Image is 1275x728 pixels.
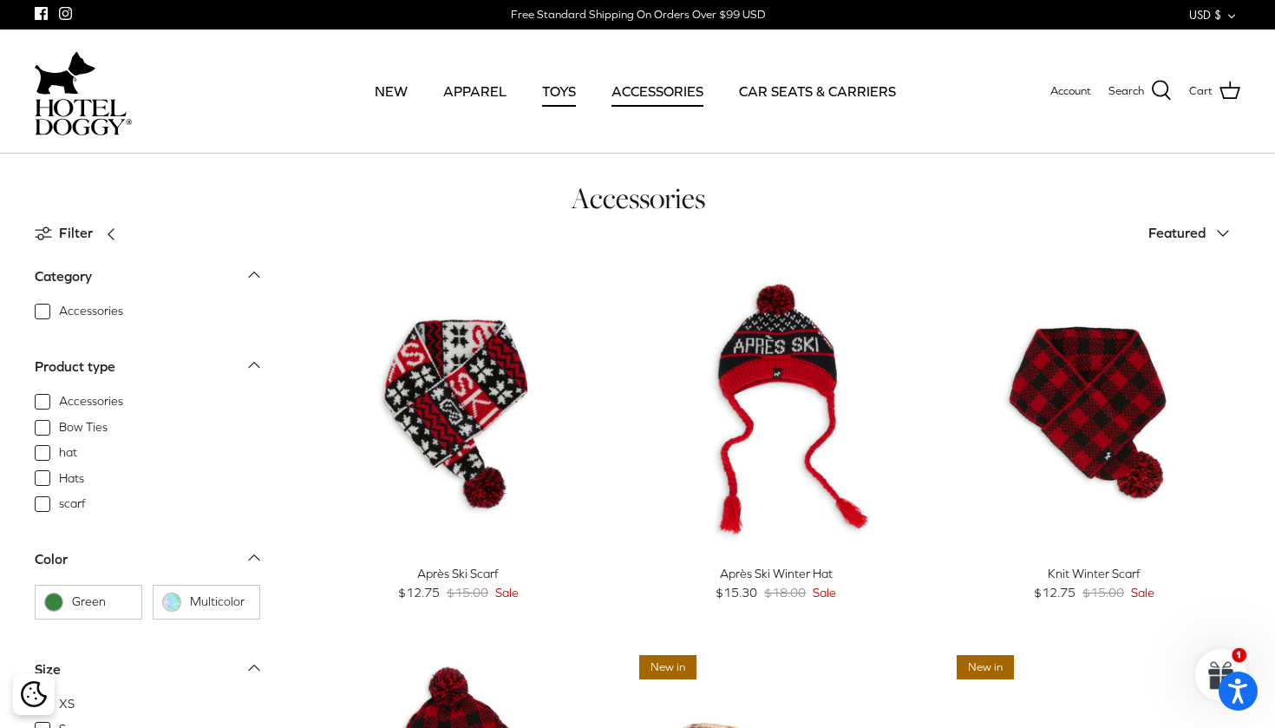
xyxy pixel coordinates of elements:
span: hat [59,444,77,462]
a: Cart [1189,80,1240,102]
a: NEW [359,62,423,121]
img: hoteldoggycom [35,99,132,135]
span: Bow Ties [59,419,108,436]
span: $12.75 [1034,583,1076,602]
span: New in [957,655,1014,680]
a: Après Ski Scarf $12.75 $15.00 Sale [312,564,605,603]
img: dog-icon.svg [35,47,95,99]
a: Search [1108,80,1172,102]
div: Free Standard Shipping On Orders Over $99 USD [511,7,765,23]
span: Search [1108,82,1144,101]
span: New in [639,655,696,680]
a: Filter [35,213,127,254]
a: Size [35,656,260,695]
span: Accessories [59,303,123,320]
span: XS [59,696,75,713]
span: 15% off [957,272,1018,297]
a: Account [1050,82,1091,101]
span: Featured [1148,225,1206,240]
a: Knit Winter Scarf [948,263,1240,555]
a: Product type [35,353,260,392]
a: Facebook [35,7,48,20]
a: hoteldoggycom [35,47,132,135]
span: 15% off [321,272,382,297]
div: Product type [35,356,115,378]
span: Accessories [59,393,123,410]
a: Après Ski Winter Hat [631,263,923,555]
span: 15% off [321,655,382,680]
span: scarf [59,495,86,513]
a: Après Ski Scarf [312,263,605,555]
a: Free Standard Shipping On Orders Over $99 USD [511,2,765,28]
div: Category [35,266,92,288]
a: Après Ski Winter Hat $15.30 $18.00 Sale [631,564,923,603]
div: Size [35,659,61,681]
img: Cookie policy [21,681,47,707]
div: Color [35,548,68,571]
a: Instagram [59,7,72,20]
h1: Accessories [35,180,1240,217]
span: $18.00 [764,583,806,602]
span: Hats [59,470,84,488]
span: Cart [1189,82,1213,101]
span: $15.30 [716,583,757,602]
span: Multicolor [190,594,251,611]
span: $12.75 [398,583,440,602]
span: $15.00 [1082,583,1124,602]
a: TOYS [526,62,592,121]
span: Account [1050,84,1091,97]
a: Knit Winter Scarf $12.75 $15.00 Sale [948,564,1240,603]
div: Knit Winter Scarf [948,564,1240,583]
div: Après Ski Scarf [312,564,605,583]
a: Category [35,263,260,302]
a: APPAREL [428,62,522,121]
span: Filter [59,222,93,245]
a: ACCESSORIES [596,62,719,121]
a: Color [35,546,260,585]
span: $15.00 [447,583,488,602]
div: Primary navigation [258,62,1012,121]
span: Sale [1131,583,1154,602]
button: Cookie policy [18,679,49,710]
span: Sale [813,583,836,602]
span: 15% off [639,272,701,297]
button: Featured [1148,214,1240,253]
span: Sale [495,583,519,602]
a: CAR SEATS & CARRIERS [723,62,912,121]
span: Green [72,594,133,611]
div: Après Ski Winter Hat [631,564,923,583]
div: Cookie policy [13,673,55,715]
